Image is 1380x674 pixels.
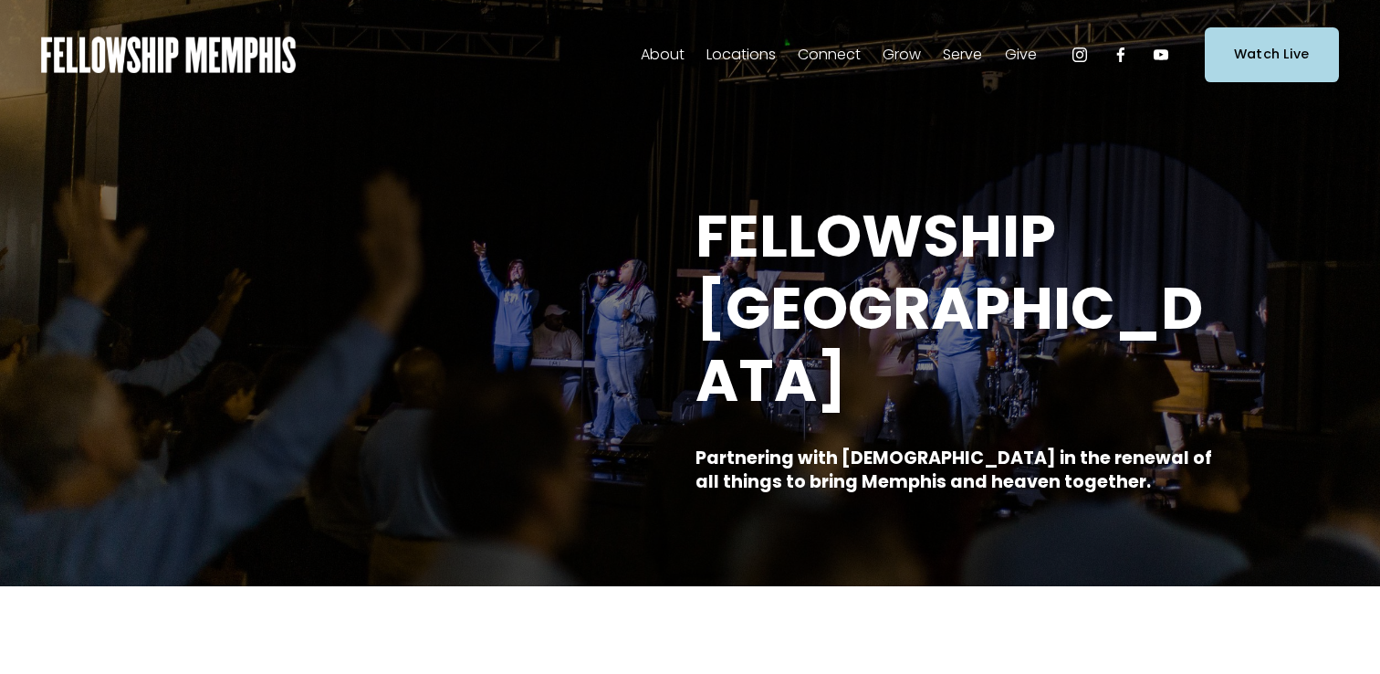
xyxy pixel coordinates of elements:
span: Grow [883,42,921,68]
a: folder dropdown [883,40,921,69]
span: Locations [706,42,776,68]
span: Give [1005,42,1037,68]
a: folder dropdown [1005,40,1037,69]
a: folder dropdown [798,40,861,69]
a: Watch Live [1205,27,1339,81]
strong: Partnering with [DEMOGRAPHIC_DATA] in the renewal of all things to bring Memphis and heaven toget... [695,446,1216,495]
span: About [641,42,685,68]
a: folder dropdown [641,40,685,69]
strong: FELLOWSHIP [GEOGRAPHIC_DATA] [695,195,1203,421]
span: Connect [798,42,861,68]
a: YouTube [1152,46,1170,64]
a: Facebook [1112,46,1130,64]
a: folder dropdown [706,40,776,69]
img: Fellowship Memphis [41,37,296,73]
a: Instagram [1071,46,1089,64]
a: folder dropdown [943,40,982,69]
span: Serve [943,42,982,68]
